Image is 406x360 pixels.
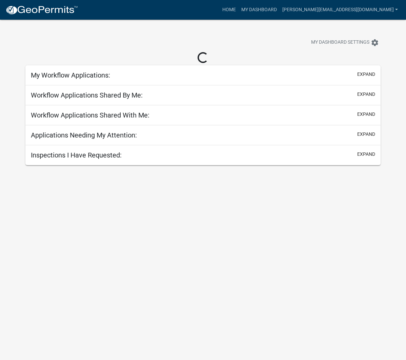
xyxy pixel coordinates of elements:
h5: My Workflow Applications: [31,71,110,79]
h5: Workflow Applications Shared With Me: [31,111,149,119]
h5: Applications Needing My Attention: [31,131,137,139]
button: expand [357,71,375,78]
button: My Dashboard Settingssettings [306,36,384,49]
span: My Dashboard Settings [311,39,369,47]
button: expand [357,111,375,118]
a: My Dashboard [239,3,280,16]
button: expand [357,151,375,158]
button: expand [357,131,375,138]
h5: Workflow Applications Shared By Me: [31,91,143,99]
a: [PERSON_NAME][EMAIL_ADDRESS][DOMAIN_NAME] [280,3,401,16]
button: expand [357,91,375,98]
h5: Inspections I Have Requested: [31,151,122,159]
i: settings [371,39,379,47]
a: Home [220,3,239,16]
